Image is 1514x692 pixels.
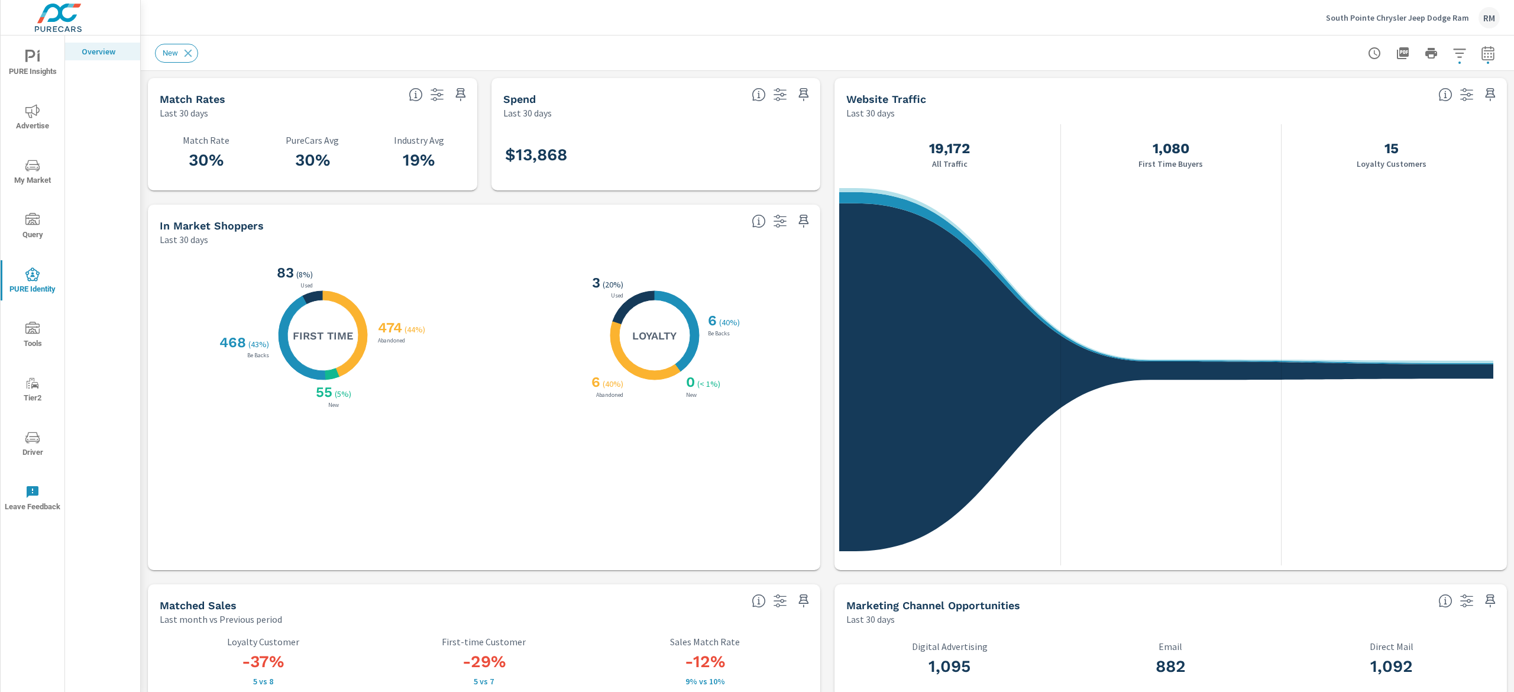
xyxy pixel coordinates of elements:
span: Tier2 [4,376,61,405]
p: Abandoned [376,338,407,344]
p: Industry Avg [373,135,465,145]
div: New [155,44,198,63]
p: ( 20% ) [603,279,626,290]
h3: 83 [274,264,294,281]
h5: Website Traffic [846,93,926,105]
h3: 882 [1067,657,1274,677]
p: PureCars Avg [266,135,358,145]
p: Last month vs Previous period [160,612,282,626]
span: Save this to your personalized report [794,85,813,104]
p: South Pointe Chrysler Jeep Dodge Ram [1326,12,1469,23]
span: All traffic is the data we start with. It’s unique personas over a 30-day period. We don’t consid... [1438,88,1452,102]
span: Advertise [4,104,61,133]
h5: Loyalty [632,329,677,342]
p: Abandoned [594,392,626,398]
button: Apply Filters [1448,41,1471,65]
span: Save this to your personalized report [1481,591,1500,610]
h3: 1,095 [846,657,1053,677]
p: Be Backs [245,353,271,358]
span: Match rate: % of Identifiable Traffic. Pure Identity avg: Avg match rate of all PURE Identity cus... [409,88,423,102]
span: Tools [4,322,61,351]
p: Loyalty Customer [160,636,367,647]
div: Overview [65,43,140,60]
span: Query [4,213,61,242]
p: Last 30 days [503,106,552,120]
span: Leave Feedback [4,485,61,514]
h3: 19% [373,150,465,170]
button: Select Date Range [1476,41,1500,65]
span: Matched shoppers that can be exported to each channel type. This is targetable traffic. [1438,594,1452,608]
div: RM [1479,7,1500,28]
h3: 1,092 [1288,657,1495,677]
p: New [326,402,341,408]
p: ( 40% ) [603,379,626,389]
h5: Match Rates [160,93,225,105]
h3: 6 [589,374,600,390]
p: New [684,392,699,398]
p: 9% vs 10% [601,677,808,686]
h3: 55 [313,384,332,400]
span: Save this to your personalized report [451,85,470,104]
p: 5 vs 8 [160,677,367,686]
p: Last 30 days [160,232,208,247]
h3: -37% [160,652,367,672]
h3: 474 [376,319,402,336]
p: ( 5% ) [335,389,354,399]
div: nav menu [1,35,64,525]
p: Be Backs [706,331,732,337]
p: ( 40% ) [719,317,742,328]
h3: 3 [590,274,600,291]
span: Save this to your personalized report [1481,85,1500,104]
h5: Matched Sales [160,599,237,612]
span: PURE Identity [4,267,61,296]
p: 5 vs 7 [381,677,588,686]
span: My Market [4,159,61,187]
p: Overview [82,46,131,57]
p: ( 44% ) [405,324,428,335]
h3: 468 [217,334,246,351]
p: ( 8% ) [296,269,315,280]
p: ( 43% ) [248,339,271,350]
span: Save this to your personalized report [794,591,813,610]
span: PURE Insights [4,50,61,79]
p: First-time Customer [381,636,588,647]
button: Print Report [1419,41,1443,65]
p: Last 30 days [846,106,895,120]
p: Used [298,283,315,289]
p: Used [609,293,626,299]
span: Loyalty: Matched has purchased from the dealership before and has exhibited a preference through ... [752,214,766,228]
h5: First Time [293,329,353,342]
span: Driver [4,431,61,460]
p: ( < 1% ) [697,379,723,389]
span: Loyalty: Matches that have purchased from the dealership before and purchased within the timefram... [752,594,766,608]
h3: 6 [706,312,717,329]
span: Save this to your personalized report [794,212,813,231]
h3: 0 [684,374,695,390]
p: Sales Match Rate [601,636,808,647]
span: Total PureCars DigAdSpend. Data sourced directly from the Ad Platforms. Non-Purecars DigAd client... [752,88,766,102]
h3: -12% [601,652,808,672]
p: Digital Advertising [846,641,1053,652]
p: Last 30 days [846,612,895,626]
p: Direct Mail [1288,641,1495,652]
p: Email [1067,641,1274,652]
h3: 30% [160,150,252,170]
h3: 30% [266,150,358,170]
h5: Marketing Channel Opportunities [846,599,1020,612]
h3: -29% [381,652,588,672]
h5: In Market Shoppers [160,219,264,232]
h3: $13,868 [503,145,569,165]
h5: Spend [503,93,536,105]
p: Match Rate [160,135,252,145]
p: Last 30 days [160,106,208,120]
span: New [156,48,185,57]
